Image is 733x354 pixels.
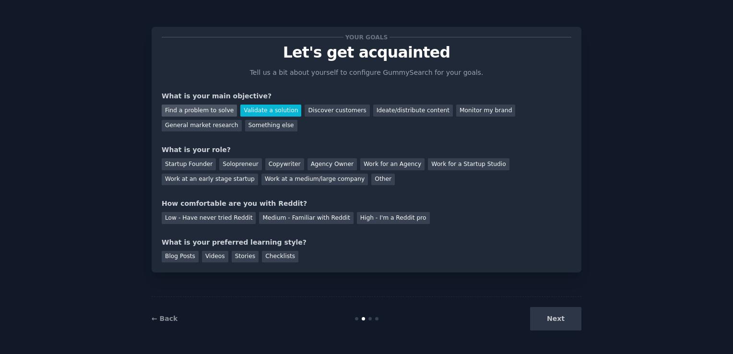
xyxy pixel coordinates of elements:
[162,158,216,170] div: Startup Founder
[357,212,430,224] div: High - I'm a Reddit pro
[246,68,487,78] p: Tell us a bit about yourself to configure GummySearch for your goals.
[162,91,571,101] div: What is your main objective?
[162,212,256,224] div: Low - Have never tried Reddit
[162,251,199,263] div: Blog Posts
[305,105,369,117] div: Discover customers
[360,158,425,170] div: Work for an Agency
[162,199,571,209] div: How comfortable are you with Reddit?
[162,120,242,132] div: General market research
[371,174,395,186] div: Other
[456,105,515,117] div: Monitor my brand
[162,145,571,155] div: What is your role?
[162,174,258,186] div: Work at an early stage startup
[152,315,177,322] a: ← Back
[162,237,571,248] div: What is your preferred learning style?
[162,44,571,61] p: Let's get acquainted
[259,212,353,224] div: Medium - Familiar with Reddit
[307,158,357,170] div: Agency Owner
[428,158,509,170] div: Work for a Startup Studio
[343,32,390,42] span: Your goals
[373,105,453,117] div: Ideate/distribute content
[245,120,297,132] div: Something else
[202,251,228,263] div: Videos
[262,251,298,263] div: Checklists
[265,158,304,170] div: Copywriter
[232,251,259,263] div: Stories
[162,105,237,117] div: Find a problem to solve
[261,174,368,186] div: Work at a medium/large company
[219,158,261,170] div: Solopreneur
[240,105,301,117] div: Validate a solution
